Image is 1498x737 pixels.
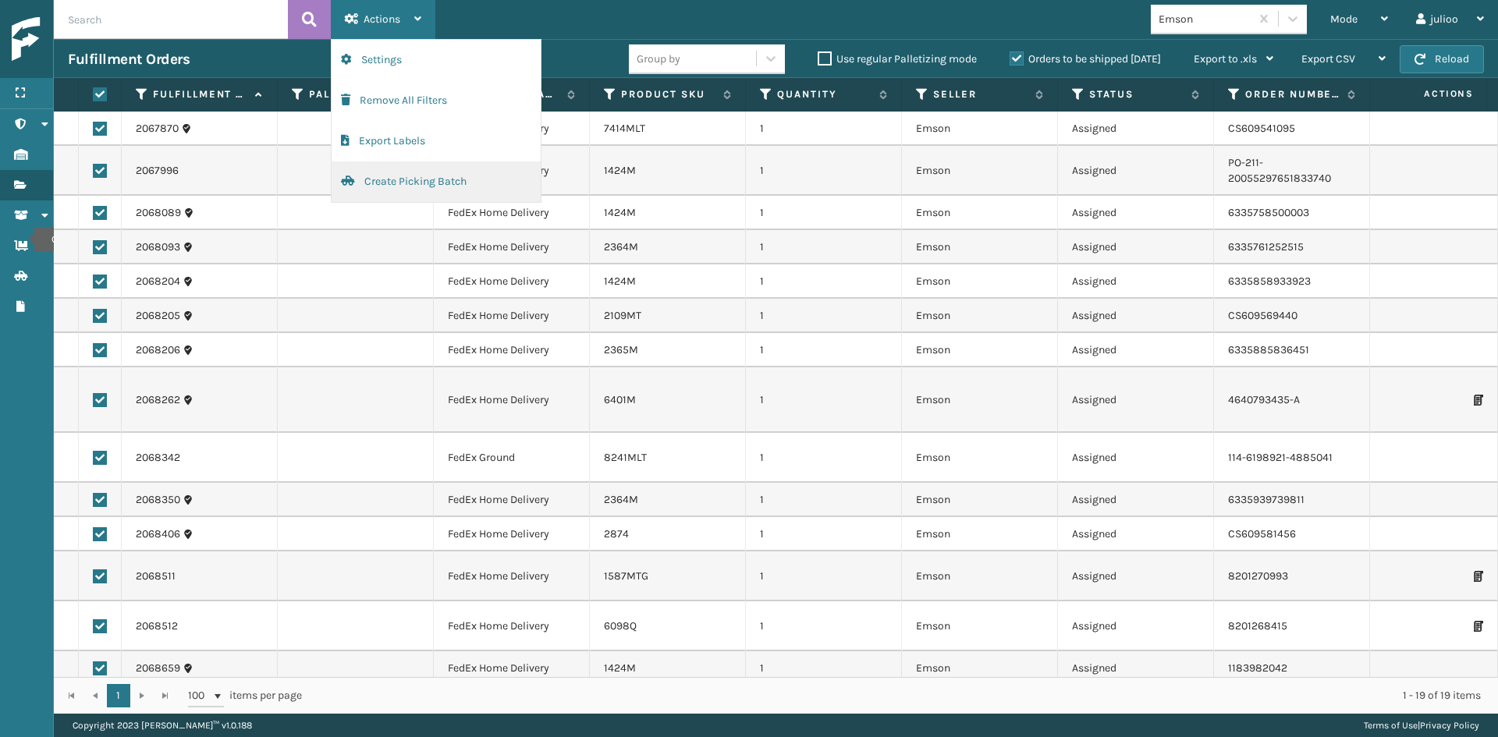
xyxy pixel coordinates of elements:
div: 1 - 19 of 19 items [324,688,1481,703]
td: CS609569440 [1214,299,1370,333]
td: 1 [746,651,902,686]
div: Emson [1159,11,1251,27]
td: FedEx Home Delivery [434,651,590,686]
td: Assigned [1058,112,1214,146]
td: FedEx Home Delivery [434,299,590,333]
a: Terms of Use [1364,720,1418,731]
button: Create Picking Batch [332,161,541,202]
div: | [1364,714,1479,737]
button: Reload [1400,45,1484,73]
a: 2068093 [136,239,180,255]
label: Status [1089,87,1184,101]
a: 2068512 [136,618,178,634]
td: Emson [902,601,1058,651]
a: 2364M [604,240,638,253]
a: 8241MLT [604,451,647,464]
a: 1 [107,684,130,707]
td: FedEx Ground [434,433,590,483]
span: Actions [1375,81,1483,107]
td: 1 [746,230,902,264]
label: Order Number [1245,87,1340,101]
td: 6335939739811 [1214,483,1370,517]
i: Print Packing Slip [1474,571,1483,582]
div: Group by [637,51,680,67]
a: 2068342 [136,450,180,466]
button: Remove All Filters [332,80,541,121]
a: 2068262 [136,392,180,408]
td: FedEx Home Delivery [434,483,590,517]
td: 4640793435-A [1214,367,1370,433]
a: 7414MLT [604,122,645,135]
a: 2109MT [604,309,641,322]
td: CS609541095 [1214,112,1370,146]
a: 2068659 [136,661,180,676]
td: FedEx Home Delivery [434,367,590,433]
td: Assigned [1058,551,1214,601]
td: Emson [902,264,1058,299]
td: Assigned [1058,517,1214,551]
label: Pallet Name [309,87,403,101]
td: Assigned [1058,333,1214,367]
td: FedEx Home Delivery [434,264,590,299]
td: Assigned [1058,433,1214,483]
td: Emson [902,196,1058,230]
span: 100 [188,688,211,703]
a: 2068206 [136,342,180,358]
td: 1 [746,517,902,551]
a: 2068350 [136,492,180,508]
td: CS609581456 [1214,517,1370,551]
td: Assigned [1058,651,1214,686]
a: 2067996 [136,163,179,179]
td: Emson [902,367,1058,433]
a: 2068406 [136,526,180,542]
td: Emson [902,112,1058,146]
span: items per page [188,684,302,707]
td: Assigned [1058,601,1214,651]
td: Assigned [1058,299,1214,333]
a: Privacy Policy [1420,720,1479,731]
td: 6335885836451 [1214,333,1370,367]
td: FedEx Home Delivery [434,230,590,264]
td: 1 [746,551,902,601]
a: 2068511 [136,569,176,584]
label: Seller [933,87,1028,101]
a: 2874 [604,527,629,540]
label: Orders to be shipped [DATE] [1010,52,1161,66]
td: FedEx Home Delivery [434,551,590,601]
td: 1 [746,146,902,196]
td: Emson [902,433,1058,483]
span: Export CSV [1301,52,1355,66]
td: Emson [902,483,1058,517]
a: 1587MTG [604,569,648,583]
td: Emson [902,230,1058,264]
td: Emson [902,551,1058,601]
label: Quantity [777,87,871,101]
span: Export to .xls [1194,52,1257,66]
td: 1 [746,433,902,483]
a: 1424M [604,206,636,219]
p: Copyright 2023 [PERSON_NAME]™ v 1.0.188 [73,714,252,737]
td: 1 [746,483,902,517]
td: Assigned [1058,367,1214,433]
td: FedEx Home Delivery [434,196,590,230]
td: 114-6198921-4885041 [1214,433,1370,483]
a: 1424M [604,164,636,177]
td: Assigned [1058,146,1214,196]
td: FedEx Home Delivery [434,601,590,651]
a: 1424M [604,661,636,675]
a: 2068089 [136,205,181,221]
td: 1 [746,367,902,433]
td: 1 [746,333,902,367]
a: 2068204 [136,274,180,289]
a: 2068205 [136,308,180,324]
label: Fulfillment Order Id [153,87,247,101]
td: 1 [746,264,902,299]
td: 1 [746,112,902,146]
td: 1 [746,601,902,651]
span: Mode [1330,12,1358,26]
a: 2067870 [136,121,179,136]
td: 1 [746,299,902,333]
a: 2365M [604,343,638,356]
td: Emson [902,299,1058,333]
span: Actions [364,12,400,26]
